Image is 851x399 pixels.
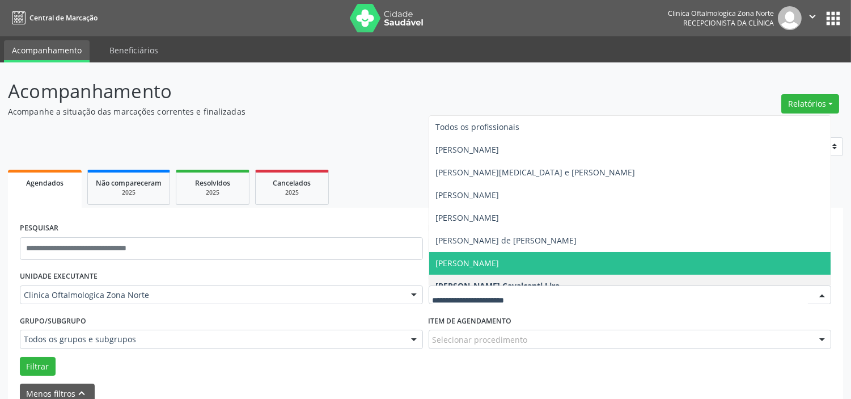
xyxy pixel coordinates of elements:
i:  [806,10,819,23]
a: Acompanhamento [4,40,90,62]
a: Beneficiários [101,40,166,60]
a: Central de Marcação [8,9,98,27]
span: Todos os profissionais [436,121,520,132]
label: PESQUISAR [20,220,58,237]
span: Central de Marcação [29,13,98,23]
span: Todos os grupos e subgrupos [24,334,400,345]
label: UNIDADE EXECUTANTE [20,268,98,285]
button: Filtrar [20,357,56,376]
span: [PERSON_NAME][MEDICAL_DATA] e [PERSON_NAME] [436,167,636,178]
span: Selecionar procedimento [433,334,528,346]
span: Agendados [26,178,63,188]
p: Acompanhe a situação das marcações correntes e finalizadas [8,106,592,117]
span: [PERSON_NAME] [436,212,499,223]
div: 2025 [184,188,241,197]
span: [PERSON_NAME] Cavalcanti Lira [436,280,560,291]
span: Resolvidos [195,178,230,188]
div: Clinica Oftalmologica Zona Norte [668,9,774,18]
span: Clinica Oftalmologica Zona Norte [24,289,400,301]
span: Recepcionista da clínica [683,18,774,28]
span: Não compareceram [96,178,162,188]
button: Relatórios [781,94,839,114]
img: img [778,6,802,30]
p: Acompanhamento [8,77,592,106]
span: [PERSON_NAME] [436,190,499,200]
button:  [802,6,823,30]
label: Grupo/Subgrupo [20,312,86,330]
span: [PERSON_NAME] [436,258,499,268]
span: [PERSON_NAME] [436,144,499,155]
span: Cancelados [273,178,311,188]
label: Item de agendamento [429,312,512,330]
div: 2025 [96,188,162,197]
div: 2025 [264,188,320,197]
span: [PERSON_NAME] de [PERSON_NAME] [436,235,577,246]
button: apps [823,9,843,28]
